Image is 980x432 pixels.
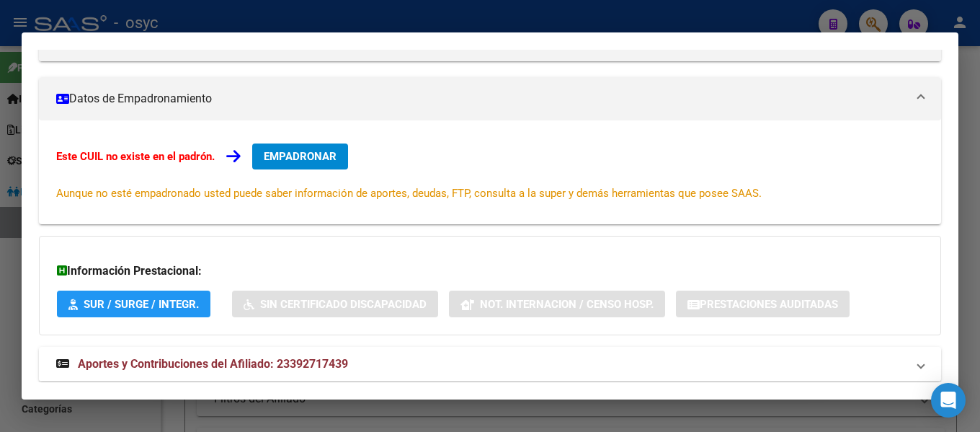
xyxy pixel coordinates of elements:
span: Sin Certificado Discapacidad [260,298,427,311]
mat-expansion-panel-header: Datos de Empadronamiento [39,77,941,120]
mat-expansion-panel-header: Aportes y Contribuciones del Afiliado: 23392717439 [39,347,941,382]
span: Aunque no esté empadronado usted puede saber información de aportes, deudas, FTP, consulta a la s... [56,187,762,200]
h3: Información Prestacional: [57,263,923,280]
button: SUR / SURGE / INTEGR. [57,291,210,317]
mat-panel-title: Datos de Empadronamiento [56,90,906,107]
div: Datos de Empadronamiento [39,120,941,224]
span: Not. Internacion / Censo Hosp. [480,298,654,311]
span: EMPADRONAR [264,150,337,163]
span: Prestaciones Auditadas [700,298,838,311]
div: Open Intercom Messenger [931,383,966,418]
button: Sin Certificado Discapacidad [232,291,438,317]
button: Not. Internacion / Censo Hosp. [449,291,665,317]
span: SUR / SURGE / INTEGR. [84,298,199,311]
strong: Este CUIL no existe en el padrón. [56,150,215,163]
button: EMPADRONAR [252,144,348,169]
button: Prestaciones Auditadas [676,291,850,317]
span: Aportes y Contribuciones del Afiliado: 23392717439 [78,357,348,371]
